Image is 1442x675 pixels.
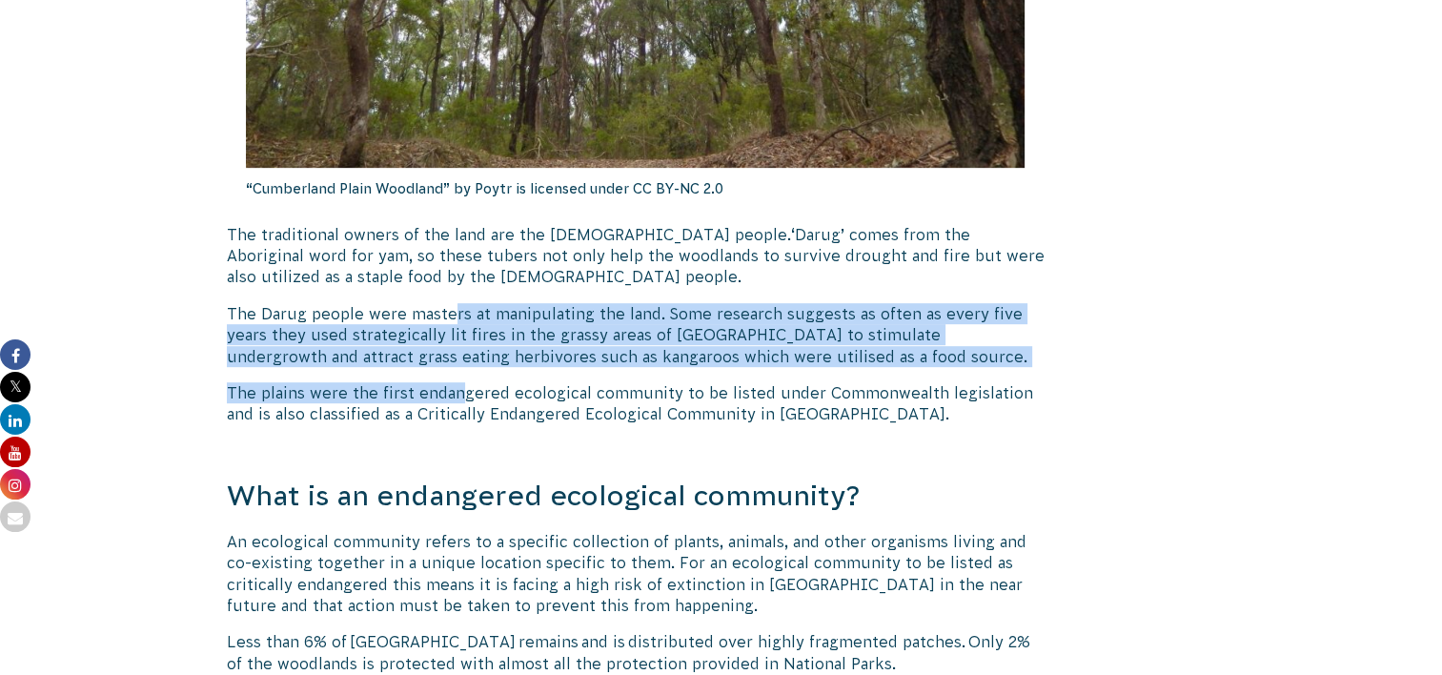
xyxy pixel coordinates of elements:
[227,226,791,243] span: The traditional owners of the land are the [DEMOGRAPHIC_DATA] people.
[227,477,1045,516] h3: What is an endangered ecological community?
[246,168,1026,210] p: “Cumberland Plain Woodland” by Poytr is licensed under CC BY-NC 2.0
[227,384,1033,422] span: The plains were the first endangered ecological community to be listed under Commonwealth legisla...
[227,533,1026,614] span: An ecological community refers to a specific collection of plants, animals, and other organisms l...
[227,305,1027,365] span: The Darug people were masters at manipulating the land. Some research suggests as often as every ...
[227,226,1045,286] span: ‘Darug’ comes from the Aboriginal word for yam, so these tubers not only help the woodlands to su...
[227,633,1030,671] span: Less than 6% of [GEOGRAPHIC_DATA] remains and is distributed over highly fragmented patches. Only...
